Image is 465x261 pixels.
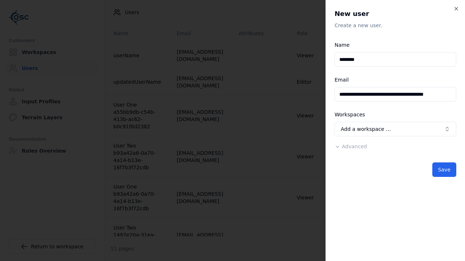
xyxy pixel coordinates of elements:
p: Create a new user. [335,22,456,29]
span: Advanced [342,144,367,149]
label: Email [335,77,349,83]
h2: New user [335,9,456,19]
label: Workspaces [335,112,365,117]
button: Advanced [335,143,367,150]
label: Name [335,42,349,48]
button: Save [432,162,456,177]
span: Add a workspace … [341,125,391,133]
